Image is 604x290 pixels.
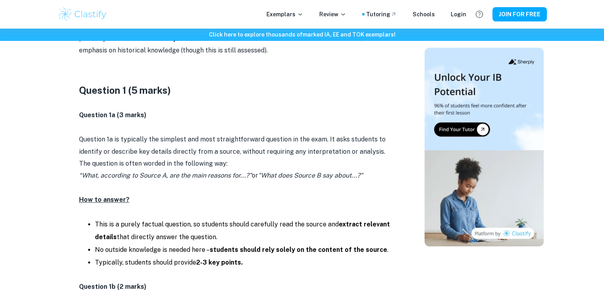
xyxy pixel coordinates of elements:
strong: Question 1a (3 marks) [79,111,147,119]
i: “What, according to Source A, are the main reasons for...?” [79,172,252,179]
img: Clastify logo [58,6,108,22]
a: Tutoring [366,10,397,19]
p: Question 1a is typically the simplest and most straightforward question in the exam. It asks stud... [79,133,397,170]
strong: tests students' ability to extract and evaluate information from source materials [106,35,361,42]
p: Exemplars [266,10,303,19]
u: How to answer? [79,196,129,203]
i: "What does Source B say about...?" [258,172,363,179]
h6: Click here to explore thousands of marked IA, EE and TOK exemplars ! [2,30,602,39]
strong: extract relevant details [95,220,390,241]
p: or [79,170,397,182]
button: JOIN FOR FREE [492,7,547,21]
h3: Question 1 (5 marks) [79,83,397,97]
li: No outside knowledge is needed here – . [95,244,397,256]
img: Thumbnail [425,48,544,246]
li: This is a purely factual question, so students should carefully read the source and that directly... [95,218,397,244]
a: Schools [413,10,435,19]
li: Typically, students should provide [95,256,397,269]
button: Help and Feedback [473,8,486,21]
p: Review [319,10,346,19]
strong: 2-3 key points. [196,259,243,266]
strong: students should rely solely on the content of the source [210,246,387,253]
a: Login [451,10,466,19]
